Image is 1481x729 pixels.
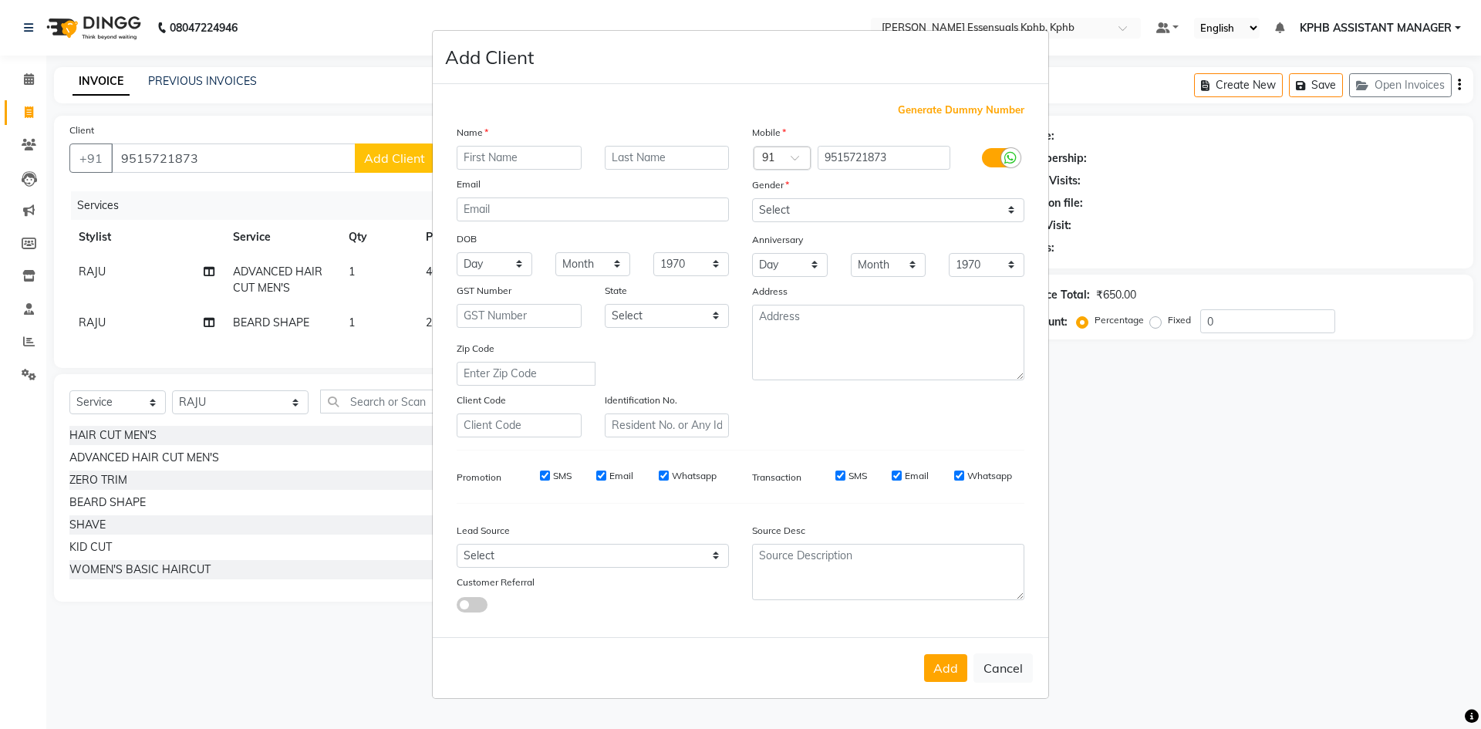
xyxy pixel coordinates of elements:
label: State [605,284,627,298]
span: Generate Dummy Number [898,103,1024,118]
label: Whatsapp [672,469,717,483]
label: Email [609,469,633,483]
label: Mobile [752,126,786,140]
label: SMS [848,469,867,483]
input: Email [457,197,729,221]
label: Email [457,177,481,191]
input: GST Number [457,304,582,328]
label: Whatsapp [967,469,1012,483]
button: Cancel [973,653,1033,683]
label: Transaction [752,471,801,484]
label: Promotion [457,471,501,484]
label: Gender [752,178,789,192]
label: Identification No. [605,393,677,407]
label: Email [905,469,929,483]
label: Lead Source [457,524,510,538]
input: Last Name [605,146,730,170]
label: Name [457,126,488,140]
label: SMS [553,469,572,483]
label: Customer Referral [457,575,535,589]
label: Client Code [457,393,506,407]
label: Anniversary [752,233,803,247]
label: Zip Code [457,342,494,356]
input: Resident No. or Any Id [605,413,730,437]
label: DOB [457,232,477,246]
button: Add [924,654,967,682]
label: GST Number [457,284,511,298]
label: Source Desc [752,524,805,538]
h4: Add Client [445,43,534,71]
label: Address [752,285,788,299]
input: Enter Zip Code [457,362,595,386]
input: First Name [457,146,582,170]
input: Client Code [457,413,582,437]
input: Mobile [818,146,951,170]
